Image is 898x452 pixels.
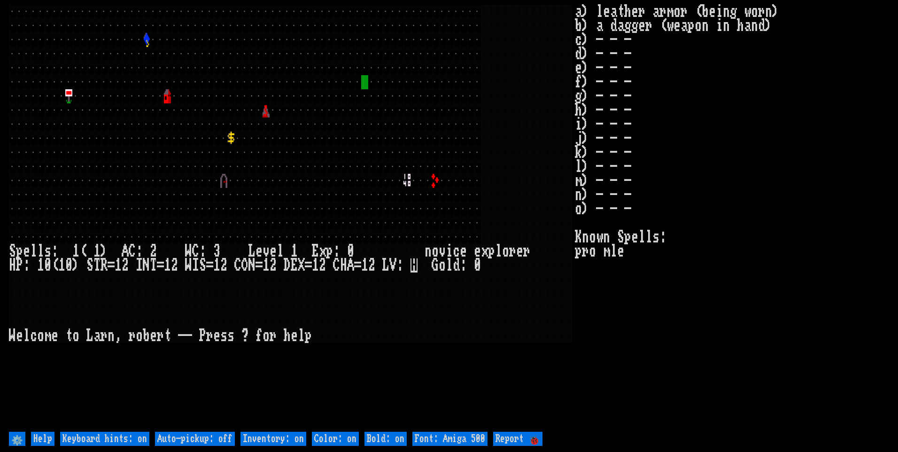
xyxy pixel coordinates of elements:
div: O [241,258,248,273]
div: V [389,258,396,273]
div: A [347,258,354,273]
div: 1 [361,258,368,273]
input: Auto-pickup: off [155,432,235,446]
div: p [16,244,23,258]
div: r [523,244,530,258]
div: : [199,244,206,258]
div: : [460,258,467,273]
input: Bold: on [364,432,407,446]
div: 1 [164,258,171,273]
div: 3 [213,244,220,258]
div: S [9,244,16,258]
div: = [305,258,312,273]
div: m [44,329,51,343]
div: r [157,329,164,343]
input: Report 🐞 [493,432,542,446]
div: ( [51,258,58,273]
div: 1 [291,244,298,258]
div: T [93,258,101,273]
div: l [446,258,453,273]
div: l [30,244,37,258]
div: = [157,258,164,273]
div: p [305,329,312,343]
div: 2 [150,244,157,258]
div: r [206,329,213,343]
div: 1 [213,258,220,273]
div: ) [72,258,79,273]
div: 0 [44,258,51,273]
div: a [93,329,101,343]
div: e [51,329,58,343]
div: ? [241,329,248,343]
div: I [192,258,199,273]
div: e [291,329,298,343]
stats: a) leather armor (being worn) b) a dagger (weapon in hand) c) - - - d) - - - e) - - - f) - - - g)... [575,5,889,429]
div: 2 [171,258,178,273]
div: , [115,329,122,343]
div: 2 [270,258,277,273]
div: : [333,244,340,258]
div: o [72,329,79,343]
div: N [143,258,150,273]
div: o [439,258,446,273]
div: : [51,244,58,258]
div: o [37,329,44,343]
div: e [23,244,30,258]
div: l [37,244,44,258]
mark: H [410,258,418,273]
div: n [425,244,432,258]
div: L [248,244,255,258]
div: = [206,258,213,273]
div: 1 [263,258,270,273]
div: r [270,329,277,343]
input: Inventory: on [240,432,306,446]
div: v [263,244,270,258]
div: : [396,258,403,273]
div: o [263,329,270,343]
div: D [284,258,291,273]
div: b [143,329,150,343]
div: E [291,258,298,273]
div: p [326,244,333,258]
div: P [16,258,23,273]
div: S [86,258,93,273]
div: o [502,244,509,258]
div: s [227,329,234,343]
div: G [432,258,439,273]
div: - [185,329,192,343]
div: d [453,258,460,273]
div: o [136,329,143,343]
div: 1 [312,258,319,273]
div: P [199,329,206,343]
div: t [164,329,171,343]
div: v [439,244,446,258]
div: C [234,258,241,273]
div: C [129,244,136,258]
input: Color: on [312,432,359,446]
div: N [248,258,255,273]
div: ) [101,244,108,258]
div: i [446,244,453,258]
div: x [481,244,488,258]
div: : [23,258,30,273]
div: r [101,329,108,343]
div: e [270,244,277,258]
div: e [516,244,523,258]
div: s [220,329,227,343]
div: L [86,329,93,343]
input: Help [31,432,54,446]
div: h [284,329,291,343]
div: c [30,329,37,343]
div: 2 [122,258,129,273]
div: E [312,244,319,258]
div: 2 [319,258,326,273]
div: ( [79,244,86,258]
div: x [319,244,326,258]
div: e [255,244,263,258]
div: 1 [115,258,122,273]
div: W [185,244,192,258]
div: H [340,258,347,273]
div: e [150,329,157,343]
div: 1 [58,258,65,273]
div: 2 [220,258,227,273]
